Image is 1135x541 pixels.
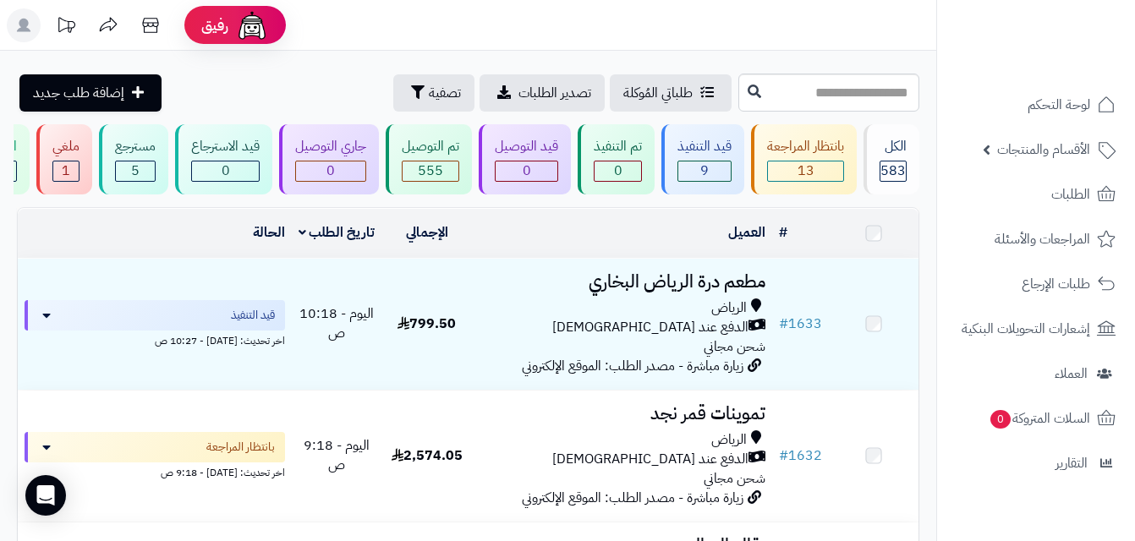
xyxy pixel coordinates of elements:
[522,356,743,376] span: زيارة مباشرة - مصدر الطلب: الموقع الإلكتروني
[728,222,765,243] a: العميل
[96,124,172,194] a: مسترجع 5
[116,161,155,181] div: 5
[1028,93,1090,117] span: لوحة التحكم
[475,124,574,194] a: قيد التوصيل 0
[595,161,641,181] div: 0
[403,161,458,181] div: 555
[206,439,275,456] span: بانتظار المراجعة
[711,298,747,318] span: الرياض
[296,161,365,181] div: 0
[479,272,765,292] h3: مطعم درة الرياض البخاري
[398,314,456,334] span: 799.50
[995,227,1090,251] span: المراجعات والأسئلة
[779,445,822,466] a: #1632
[299,222,376,243] a: تاريخ الطلب
[768,161,843,181] div: 13
[480,74,605,112] a: تصدير الطلبات
[19,74,162,112] a: إضافة طلب جديد
[192,161,259,181] div: 0
[406,222,448,243] a: الإجمالي
[947,353,1125,394] a: العملاء
[222,161,230,181] span: 0
[392,445,463,466] span: 2,574.05
[614,161,622,181] span: 0
[299,303,374,343] span: اليوم - 10:18 ص
[748,124,860,194] a: بانتظار المراجعة 13
[523,161,531,181] span: 0
[496,161,557,181] div: 0
[677,137,732,156] div: قيد التنفيذ
[115,137,156,156] div: مسترجع
[235,8,269,42] img: ai-face.png
[25,462,285,480] div: اخر تحديث: [DATE] - 9:18 ص
[594,137,642,156] div: تم التنفيذ
[947,85,1125,125] a: لوحة التحكم
[52,137,80,156] div: ملغي
[418,161,443,181] span: 555
[779,314,788,334] span: #
[990,410,1012,429] span: 0
[479,404,765,424] h3: تموينات قمر نجد
[997,138,1090,161] span: الأقسام والمنتجات
[711,430,747,450] span: الرياض
[1055,362,1088,385] span: العملاء
[45,8,87,46] a: تحديثات المنصة
[33,83,124,103] span: إضافة طلب جديد
[552,318,748,337] span: الدفع عند [DEMOGRAPHIC_DATA]
[495,137,558,156] div: قيد التوصيل
[947,398,1125,439] a: السلات المتروكة0
[25,475,66,516] div: Open Intercom Messenger
[880,161,906,181] span: 583
[947,443,1125,484] a: التقارير
[947,264,1125,304] a: طلبات الإرجاع
[1055,451,1088,475] span: التقارير
[522,488,743,508] span: زيارة مباشرة - مصدر الطلب: الموقع الإلكتروني
[393,74,474,112] button: تصفية
[276,124,382,194] a: جاري التوصيل 0
[860,124,923,194] a: الكل583
[172,124,276,194] a: قيد الاسترجاع 0
[1051,183,1090,206] span: الطلبات
[304,435,370,475] span: اليوم - 9:18 ص
[131,161,140,181] span: 5
[402,137,459,156] div: تم التوصيل
[767,137,844,156] div: بانتظار المراجعة
[798,161,814,181] span: 13
[704,336,765,357] span: شحن مجاني
[678,161,731,181] div: 9
[880,137,907,156] div: الكل
[552,450,748,469] span: الدفع عند [DEMOGRAPHIC_DATA]
[779,222,787,243] a: #
[295,137,366,156] div: جاري التوصيل
[326,161,335,181] span: 0
[779,314,822,334] a: #1633
[658,124,748,194] a: قيد التنفيذ 9
[429,83,461,103] span: تصفية
[610,74,732,112] a: طلباتي المُوكلة
[947,309,1125,349] a: إشعارات التحويلات البنكية
[1020,37,1119,73] img: logo-2.png
[947,174,1125,215] a: الطلبات
[989,407,1090,430] span: السلات المتروكة
[201,15,228,36] span: رفيق
[518,83,591,103] span: تصدير الطلبات
[62,161,70,181] span: 1
[574,124,658,194] a: تم التنفيذ 0
[191,137,260,156] div: قيد الاسترجاع
[25,331,285,348] div: اخر تحديث: [DATE] - 10:27 ص
[779,445,788,466] span: #
[1022,272,1090,296] span: طلبات الإرجاع
[700,161,709,181] span: 9
[253,222,285,243] a: الحالة
[704,468,765,489] span: شحن مجاني
[962,317,1090,341] span: إشعارات التحويلات البنكية
[382,124,475,194] a: تم التوصيل 555
[623,83,693,103] span: طلباتي المُوكلة
[947,219,1125,260] a: المراجعات والأسئلة
[33,124,96,194] a: ملغي 1
[231,307,275,324] span: قيد التنفيذ
[53,161,79,181] div: 1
